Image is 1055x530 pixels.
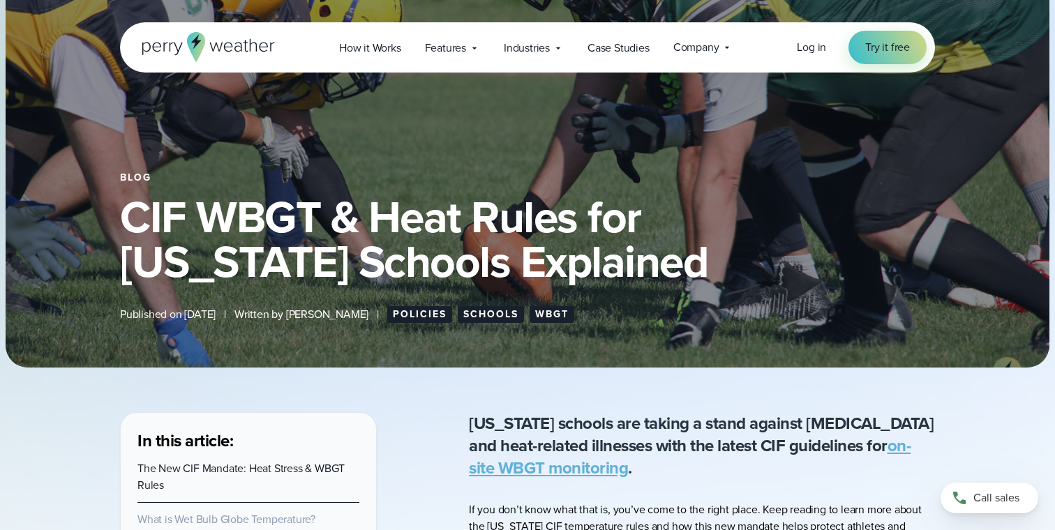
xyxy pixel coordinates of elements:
[224,306,226,323] span: |
[120,306,216,323] span: Published on [DATE]
[425,40,466,56] span: Features
[530,306,574,323] a: WBGT
[797,39,826,56] a: Log in
[797,39,826,55] span: Log in
[120,172,935,183] div: Blog
[673,39,719,56] span: Company
[377,306,379,323] span: |
[234,306,368,323] span: Written by [PERSON_NAME]
[327,33,413,62] a: How it Works
[137,430,359,452] h3: In this article:
[504,40,550,56] span: Industries
[865,39,910,56] span: Try it free
[941,483,1038,513] a: Call sales
[973,490,1019,506] span: Call sales
[848,31,927,64] a: Try it free
[137,460,345,493] a: The New CIF Mandate: Heat Stress & WBGT Rules
[469,433,911,480] a: on-site WBGT monitoring
[120,195,935,284] h1: CIF WBGT & Heat Rules for [US_STATE] Schools Explained
[137,511,315,527] a: What is Wet Bulb Globe Temperature?
[387,306,452,323] a: Policies
[469,412,935,479] p: [US_STATE] schools are taking a stand against [MEDICAL_DATA] and heat-related illnesses with the ...
[576,33,661,62] a: Case Studies
[588,40,650,56] span: Case Studies
[458,306,524,323] a: Schools
[339,40,401,56] span: How it Works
